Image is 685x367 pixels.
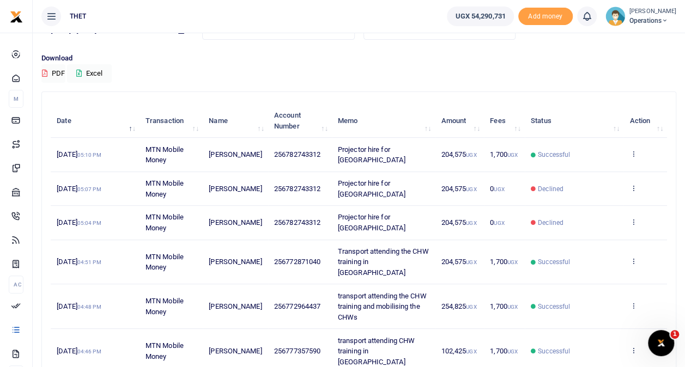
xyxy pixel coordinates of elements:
li: Wallet ballance [442,7,518,26]
span: [PERSON_NAME] [209,302,262,310]
small: 04:46 PM [77,348,101,354]
span: Successful [538,150,570,160]
span: Successful [538,302,570,311]
span: 102,425 [441,347,476,355]
small: UGX [466,220,476,226]
th: Memo: activate to sort column ascending [332,104,435,138]
span: [PERSON_NAME] [209,185,262,193]
span: 204,575 [441,218,476,227]
span: 1,700 [490,150,518,158]
span: 256777357590 [274,347,320,355]
th: Amount: activate to sort column ascending [435,104,484,138]
span: MTN Mobile Money [146,179,184,198]
span: Projector hire for [GEOGRAPHIC_DATA] [338,179,405,198]
button: PDF [41,64,65,83]
small: UGX [507,348,518,354]
small: UGX [466,186,476,192]
span: Transport attending the CHW training in [GEOGRAPHIC_DATA] [338,247,429,277]
small: UGX [466,348,476,354]
small: UGX [494,186,504,192]
span: [DATE] [57,218,101,227]
span: 204,575 [441,185,476,193]
span: MTN Mobile Money [146,145,184,164]
span: 204,575 [441,258,476,266]
span: [PERSON_NAME] [209,150,262,158]
span: 1,700 [490,302,518,310]
th: Account Number: activate to sort column ascending [268,104,332,138]
span: 256782743312 [274,218,320,227]
span: MTN Mobile Money [146,213,184,232]
span: 256782743312 [274,150,320,158]
small: 04:48 PM [77,304,101,310]
span: MTN Mobile Money [146,341,184,360]
small: UGX [494,220,504,226]
span: [DATE] [57,347,101,355]
span: [PERSON_NAME] [209,347,262,355]
span: 256772871040 [274,258,320,266]
small: UGX [466,152,476,158]
li: Ac [9,276,23,293]
li: Toup your wallet [518,8,573,26]
small: 05:04 PM [77,220,101,226]
span: 0 [490,185,504,193]
span: Operations [629,16,676,26]
span: [DATE] [57,258,101,266]
span: [DATE] [57,302,101,310]
span: transport attending CHW training in [GEOGRAPHIC_DATA] [338,337,415,366]
small: 05:07 PM [77,186,101,192]
small: [PERSON_NAME] [629,7,676,16]
span: 1,700 [490,347,518,355]
span: [DATE] [57,150,101,158]
span: MTN Mobile Money [146,297,184,316]
span: 256772964437 [274,302,320,310]
span: 256782743312 [274,185,320,193]
a: logo-small logo-large logo-large [10,12,23,20]
span: THET [65,11,90,21]
span: Declined [538,218,563,228]
small: UGX [466,259,476,265]
span: 0 [490,218,504,227]
small: 04:51 PM [77,259,101,265]
th: Date: activate to sort column descending [51,104,140,138]
span: Declined [538,184,563,194]
span: [PERSON_NAME] [209,218,262,227]
small: UGX [507,304,518,310]
a: Add money [518,11,573,20]
li: M [9,90,23,108]
small: UGX [507,152,518,158]
th: Status: activate to sort column ascending [525,104,623,138]
th: Action: activate to sort column ascending [623,104,667,138]
th: Fees: activate to sort column ascending [484,104,525,138]
span: Add money [518,8,573,26]
iframe: Intercom live chat [648,330,674,356]
small: UGX [466,304,476,310]
span: 1 [670,330,679,339]
span: 254,825 [441,302,476,310]
span: MTN Mobile Money [146,253,184,272]
span: Projector hire for [GEOGRAPHIC_DATA] [338,145,405,164]
span: transport attending the CHW training and mobilising the CHWs [338,292,427,321]
button: Excel [67,64,112,83]
a: profile-user [PERSON_NAME] Operations [605,7,676,26]
span: 1,700 [490,258,518,266]
span: 204,575 [441,150,476,158]
span: Successful [538,257,570,267]
span: UGX 54,290,731 [455,11,505,22]
img: logo-small [10,10,23,23]
img: profile-user [605,7,625,26]
th: Transaction: activate to sort column ascending [140,104,203,138]
span: [PERSON_NAME] [209,258,262,266]
small: 05:10 PM [77,152,101,158]
span: [DATE] [57,185,101,193]
th: Name: activate to sort column ascending [203,104,268,138]
span: Projector hire for [GEOGRAPHIC_DATA] [338,213,405,232]
span: Successful [538,346,570,356]
small: UGX [507,259,518,265]
a: UGX 54,290,731 [447,7,513,26]
p: Download [41,53,676,64]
